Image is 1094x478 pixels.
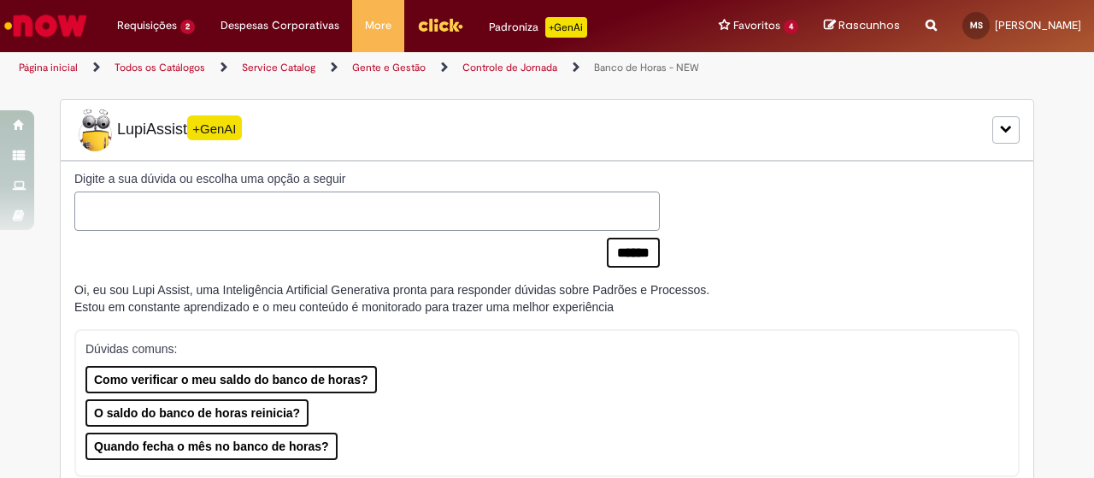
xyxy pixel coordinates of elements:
span: More [365,17,391,34]
div: Oi, eu sou Lupi Assist, uma Inteligência Artificial Generativa pronta para responder dúvidas sobr... [74,281,709,316]
a: Service Catalog [242,61,315,74]
a: Controle de Jornada [462,61,557,74]
span: Despesas Corporativas [221,17,339,34]
button: Quando fecha o mês no banco de horas? [85,433,338,460]
a: Rascunhos [824,18,900,34]
p: +GenAi [545,17,587,38]
button: O saldo do banco de horas reinicia? [85,399,309,427]
span: Favoritos [733,17,780,34]
span: 4 [784,20,798,34]
span: 2 [180,20,195,34]
ul: Trilhas de página [13,52,716,84]
button: Como verificar o meu saldo do banco de horas? [85,366,377,393]
span: MS [970,20,983,31]
span: Requisições [117,17,177,34]
a: Página inicial [19,61,78,74]
div: Padroniza [489,17,587,38]
img: click_logo_yellow_360x200.png [417,12,463,38]
a: Banco de Horas - NEW [594,61,699,74]
span: LupiAssist [74,109,242,151]
p: Dúvidas comuns: [85,340,996,357]
a: Todos os Catálogos [115,61,205,74]
span: [PERSON_NAME] [995,18,1081,32]
div: LupiLupiAssist+GenAI [60,99,1034,161]
img: Lupi [74,109,117,151]
label: Digite a sua dúvida ou escolha uma opção a seguir [74,170,660,187]
span: +GenAI [187,115,242,140]
a: Gente e Gestão [352,61,426,74]
img: ServiceNow [2,9,90,43]
span: Rascunhos [838,17,900,33]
